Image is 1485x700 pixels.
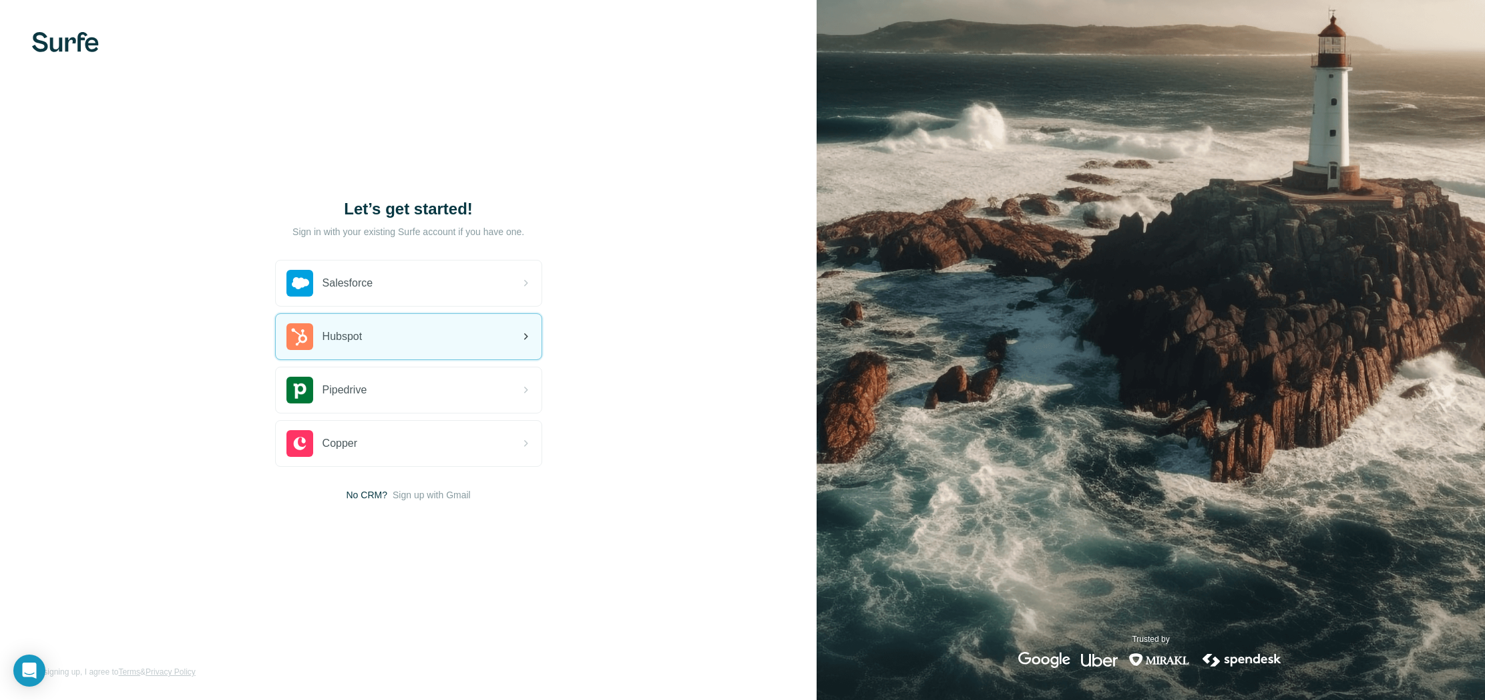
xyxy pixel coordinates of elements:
[323,435,357,452] span: Copper
[32,32,99,52] img: Surfe's logo
[323,275,373,291] span: Salesforce
[1018,652,1070,668] img: google's logo
[286,377,313,403] img: pipedrive's logo
[275,198,542,220] h1: Let’s get started!
[32,666,196,678] span: By signing up, I agree to &
[118,667,140,677] a: Terms
[286,430,313,457] img: copper's logo
[347,488,387,502] span: No CRM?
[1081,652,1118,668] img: uber's logo
[286,323,313,350] img: hubspot's logo
[286,270,313,297] img: salesforce's logo
[146,667,196,677] a: Privacy Policy
[323,329,363,345] span: Hubspot
[1128,652,1190,668] img: mirakl's logo
[1132,633,1169,645] p: Trusted by
[393,488,471,502] button: Sign up with Gmail
[323,382,367,398] span: Pipedrive
[292,225,524,238] p: Sign in with your existing Surfe account if you have one.
[13,655,45,687] div: Open Intercom Messenger
[1201,652,1283,668] img: spendesk's logo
